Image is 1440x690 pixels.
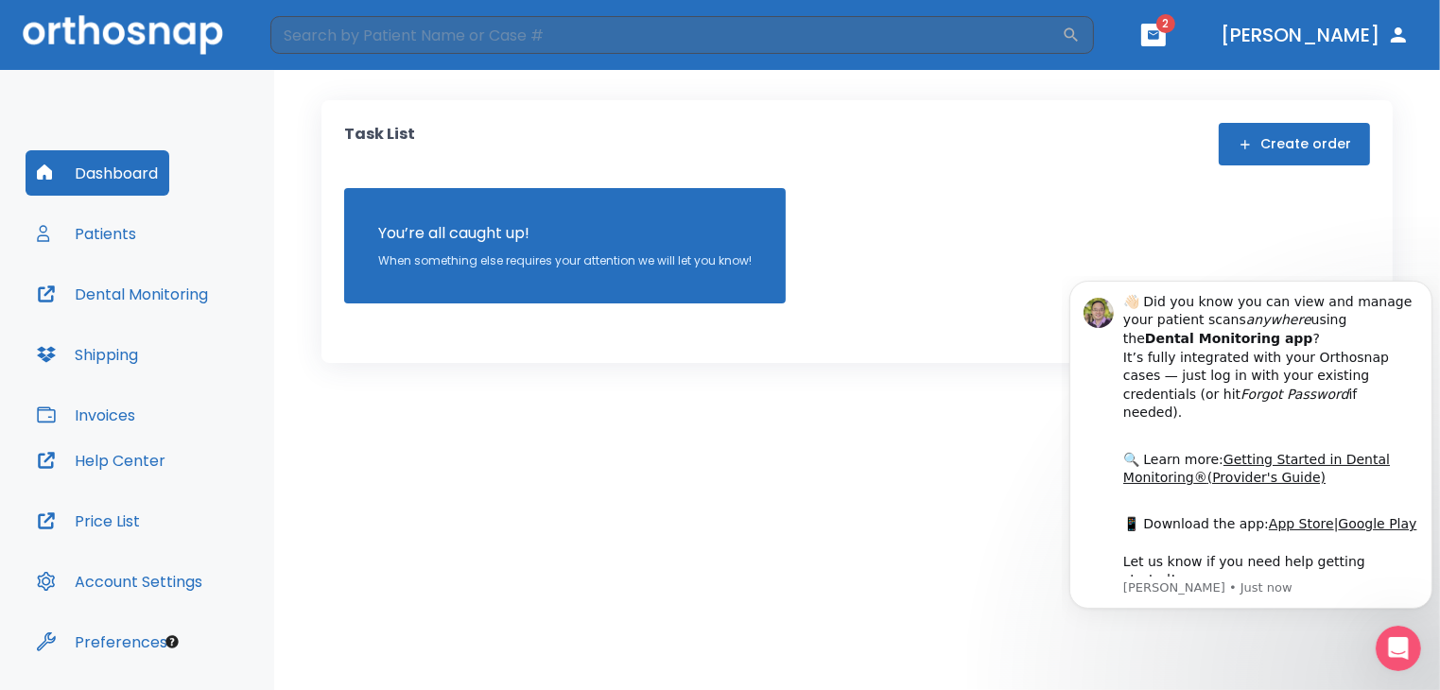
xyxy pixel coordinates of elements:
[26,150,169,196] button: Dashboard
[26,392,147,438] button: Invoices
[1062,276,1440,639] iframe: Intercom notifications message
[26,619,179,664] button: Preferences
[26,559,214,604] button: Account Settings
[1376,626,1421,671] iframe: Intercom live chat
[378,222,752,245] p: You’re all caught up!
[23,15,223,54] img: Orthosnap
[344,123,415,165] p: Task List
[1156,14,1175,33] span: 2
[26,498,151,543] button: Price List
[26,332,149,377] button: Shipping
[1219,123,1370,165] button: Create order
[378,252,752,269] p: When something else requires your attention we will let you know!
[1213,18,1417,52] button: [PERSON_NAME]
[26,438,177,483] button: Help Center
[26,211,147,256] button: Patients
[26,271,219,317] button: Dental Monitoring
[164,633,181,650] div: Tooltip anchor
[270,16,1062,54] input: Search by Patient Name or Case #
